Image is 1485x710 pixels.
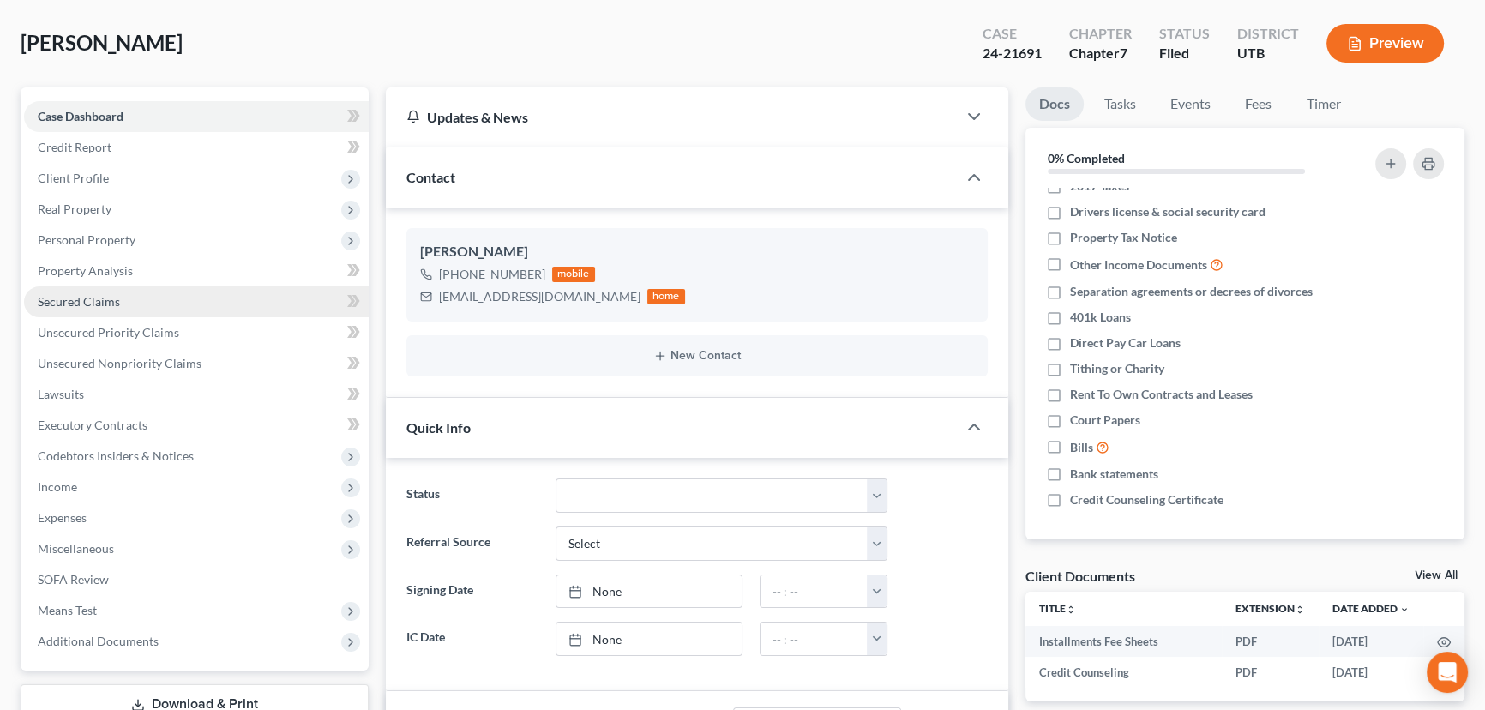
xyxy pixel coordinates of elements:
span: Income [38,479,77,494]
a: Date Added expand_more [1332,602,1410,615]
a: Credit Report [24,132,369,163]
td: PDF [1222,626,1319,657]
span: [PHONE_NUMBER] [439,267,545,281]
td: Credit Counseling [1025,657,1223,688]
a: View All [1415,569,1458,581]
span: 7 [1120,45,1127,61]
span: Unsecured Nonpriority Claims [38,356,201,370]
span: Lawsuits [38,387,84,401]
div: Status [1159,24,1210,44]
div: Chapter [1069,44,1132,63]
button: New Contact [420,349,974,363]
div: Chapter [1069,24,1132,44]
div: [PERSON_NAME] [420,242,974,262]
input: -- : -- [761,623,869,655]
span: Credit Counseling Certificate [1070,491,1223,508]
div: Filed [1159,44,1210,63]
span: Rent To Own Contracts and Leases [1070,386,1253,403]
span: Case Dashboard [38,109,123,123]
span: Drivers license & social security card [1070,203,1266,220]
a: Extensionunfold_more [1235,602,1305,615]
a: None [556,623,741,655]
a: Titleunfold_more [1039,602,1076,615]
span: Codebtors Insiders & Notices [38,448,194,463]
span: Miscellaneous [38,541,114,556]
span: Other Income Documents [1070,256,1207,274]
span: Executory Contracts [38,418,147,432]
span: Real Property [38,202,111,216]
span: [PERSON_NAME] [21,30,183,55]
span: Property Analysis [38,263,133,278]
a: Executory Contracts [24,410,369,441]
strong: 0% Completed [1048,151,1125,165]
span: Client Profile [38,171,109,185]
span: Personal Property [38,232,135,247]
span: Direct Pay Car Loans [1070,334,1181,352]
a: Secured Claims [24,286,369,317]
label: Status [398,478,547,513]
i: unfold_more [1066,605,1076,615]
span: Contact [406,169,455,185]
span: Expenses [38,510,87,525]
div: Client Documents [1025,567,1135,585]
span: 401k Loans [1070,309,1131,326]
div: District [1237,24,1299,44]
a: Case Dashboard [24,101,369,132]
a: Events [1157,87,1224,121]
i: unfold_more [1295,605,1305,615]
a: SOFA Review [24,564,369,595]
a: Fees [1231,87,1286,121]
span: Means Test [38,603,97,617]
span: Court Papers [1070,412,1140,429]
span: Tithing or Charity [1070,360,1164,377]
div: home [647,289,685,304]
a: Docs [1025,87,1084,121]
a: None [556,575,741,608]
span: Credit Report [38,140,111,154]
div: UTB [1237,44,1299,63]
span: Quick Info [406,419,471,436]
button: Preview [1326,24,1444,63]
span: Property Tax Notice [1070,229,1177,246]
a: Lawsuits [24,379,369,410]
label: IC Date [398,622,547,656]
td: Installments Fee Sheets [1025,626,1223,657]
div: Case [983,24,1042,44]
a: Tasks [1091,87,1150,121]
label: Signing Date [398,575,547,609]
span: Unsecured Priority Claims [38,325,179,340]
td: [DATE] [1319,626,1423,657]
div: [EMAIL_ADDRESS][DOMAIN_NAME] [439,288,640,305]
span: Bills [1070,439,1093,456]
span: SOFA Review [38,572,109,587]
a: Unsecured Priority Claims [24,317,369,348]
label: Referral Source [398,526,547,561]
a: Unsecured Nonpriority Claims [24,348,369,379]
input: -- : -- [761,575,869,608]
i: expand_more [1399,605,1410,615]
div: 24-21691 [983,44,1042,63]
div: Updates & News [406,108,936,126]
a: Timer [1293,87,1355,121]
span: Bank statements [1070,466,1158,483]
div: Open Intercom Messenger [1427,652,1468,693]
td: [DATE] [1319,657,1423,688]
span: Additional Documents [38,634,159,648]
td: PDF [1222,657,1319,688]
div: mobile [552,267,595,282]
a: Property Analysis [24,256,369,286]
span: Separation agreements or decrees of divorces [1070,283,1313,300]
span: Secured Claims [38,294,120,309]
